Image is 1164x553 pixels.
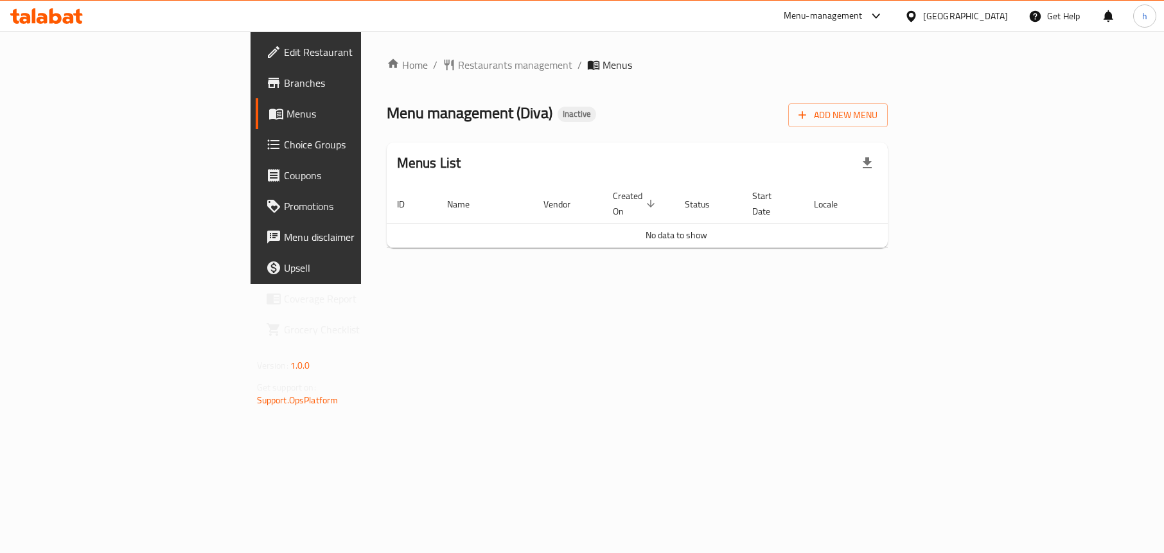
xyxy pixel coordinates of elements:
[603,57,632,73] span: Menus
[543,197,587,212] span: Vendor
[256,314,445,345] a: Grocery Checklist
[256,283,445,314] a: Coverage Report
[397,154,461,173] h2: Menus List
[256,222,445,252] a: Menu disclaimer
[558,107,596,122] div: Inactive
[257,357,288,374] span: Version:
[1142,9,1147,23] span: h
[397,197,421,212] span: ID
[443,57,572,73] a: Restaurants management
[613,188,659,219] span: Created On
[923,9,1008,23] div: [GEOGRAPHIC_DATA]
[287,106,435,121] span: Menus
[578,57,582,73] li: /
[752,188,788,219] span: Start Date
[284,260,435,276] span: Upsell
[447,197,486,212] span: Name
[814,197,854,212] span: Locale
[256,252,445,283] a: Upsell
[257,392,339,408] a: Support.OpsPlatform
[284,44,435,60] span: Edit Restaurant
[256,37,445,67] a: Edit Restaurant
[284,137,435,152] span: Choice Groups
[256,67,445,98] a: Branches
[870,184,966,224] th: Actions
[284,229,435,245] span: Menu disclaimer
[256,129,445,160] a: Choice Groups
[290,357,310,374] span: 1.0.0
[387,184,966,248] table: enhanced table
[284,198,435,214] span: Promotions
[256,191,445,222] a: Promotions
[458,57,572,73] span: Restaurants management
[256,98,445,129] a: Menus
[558,109,596,119] span: Inactive
[284,322,435,337] span: Grocery Checklist
[852,148,883,179] div: Export file
[284,75,435,91] span: Branches
[784,8,863,24] div: Menu-management
[284,168,435,183] span: Coupons
[257,379,316,396] span: Get support on:
[387,98,552,127] span: Menu management ( Diva )
[284,291,435,306] span: Coverage Report
[387,57,888,73] nav: breadcrumb
[788,103,888,127] button: Add New Menu
[798,107,877,123] span: Add New Menu
[685,197,727,212] span: Status
[256,160,445,191] a: Coupons
[646,227,707,243] span: No data to show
